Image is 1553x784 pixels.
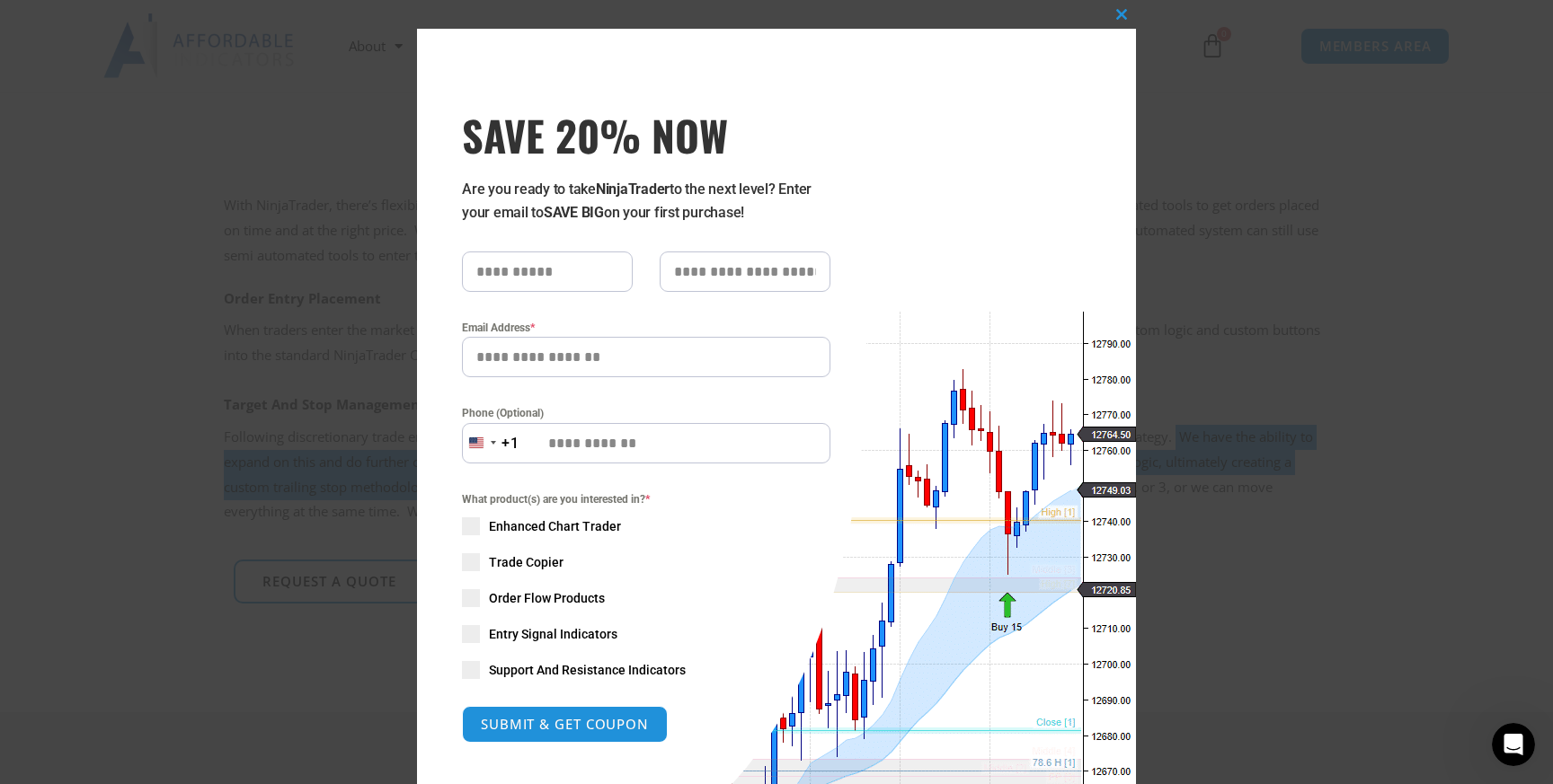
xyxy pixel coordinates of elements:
[462,553,830,571] label: Trade Copier
[462,589,830,607] label: Order Flow Products
[462,661,830,679] label: Support And Resistance Indicators
[489,589,605,607] span: Order Flow Products
[462,517,830,535] label: Enhanced Chart Trader
[489,553,564,571] span: Trade Copier
[489,625,617,643] span: Entry Signal Indicators
[462,178,830,225] p: Are you ready to take to the next level? Enter your email to on your first purchase!
[462,490,830,508] span: What product(s) are you interested in?
[489,517,621,535] span: Enhanced Chart Trader
[462,706,668,743] button: SUBMIT & GET COUPON
[596,181,670,198] strong: NinjaTrader
[501,432,519,455] div: +1
[544,204,604,221] strong: SAVE BIG
[462,423,519,463] button: Selected country
[489,661,686,679] span: Support And Resistance Indicators
[462,625,830,643] label: Entry Signal Indicators
[1492,723,1535,766] iframe: Intercom live chat
[462,110,830,160] h3: SAVE 20% NOW
[462,404,830,422] label: Phone (Optional)
[462,319,830,337] label: Email Address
